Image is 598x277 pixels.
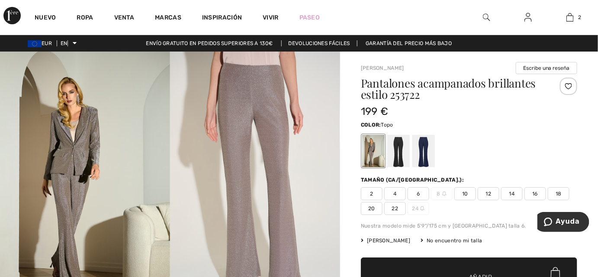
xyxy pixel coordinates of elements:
[155,14,181,21] font: Marcas
[61,40,68,46] font: EN
[361,75,536,102] font: Pantalones acampanados brillantes estilo 253722
[361,177,464,183] font: Tamaño (CA/[GEOGRAPHIC_DATA].):
[361,65,404,71] a: [PERSON_NAME]
[516,62,577,74] button: Escribe una reseña
[359,40,459,46] a: Garantía del precio más bajo
[393,191,396,197] font: 4
[299,14,320,21] font: Paseo
[556,191,562,197] font: 18
[35,14,56,23] a: Nuevo
[370,191,373,197] font: 2
[486,191,492,197] font: 12
[387,135,410,167] div: Negro
[518,12,539,23] a: Iniciar sesión
[35,14,56,21] font: Nuevo
[524,12,532,23] img: Mi información
[566,12,574,23] img: Mi bolso
[263,13,279,22] a: Vivir
[368,205,375,212] font: 20
[361,223,526,229] font: Nuestra modelo mide 5'9"/175 cm y [GEOGRAPHIC_DATA] talla 6.
[77,14,93,23] a: Ropa
[392,205,399,212] font: 22
[533,191,538,197] font: 16
[537,212,589,234] iframe: Obre un giny on podeu trobar més informació
[263,14,279,21] font: Vivir
[3,7,21,24] img: Avenida 1ère
[483,12,490,23] img: buscar en el sitio web
[578,14,581,20] font: 2
[42,40,52,46] font: EUR
[381,122,393,128] font: Topo
[412,135,435,167] div: Azul marino
[289,40,350,46] font: Devoluciones fáciles
[366,40,452,46] font: Garantía del precio más bajo
[155,14,181,23] a: Marcas
[361,122,381,128] font: Color:
[362,135,385,167] div: Gris pardo
[462,191,468,197] font: 10
[146,40,273,46] font: Envío gratuito en pedidos superiores a 130€
[509,191,515,197] font: 14
[28,40,42,47] img: Euro
[139,40,280,46] a: Envío gratuito en pedidos superiores a 130€
[114,14,135,23] a: Venta
[367,238,410,244] font: [PERSON_NAME]
[427,238,482,244] font: No encuentro mi talla
[77,14,93,21] font: Ropa
[202,14,242,21] font: Inspiración
[412,205,419,212] font: 24
[281,40,357,46] a: Devoluciones fáciles
[420,206,424,211] img: ring-m.svg
[442,192,447,196] img: ring-m.svg
[299,13,320,22] a: Paseo
[417,191,420,197] font: 6
[550,12,591,23] a: 2
[437,191,440,197] font: 8
[523,65,570,71] font: Escribe una reseña
[361,105,389,117] font: 199 €
[114,14,135,21] font: Venta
